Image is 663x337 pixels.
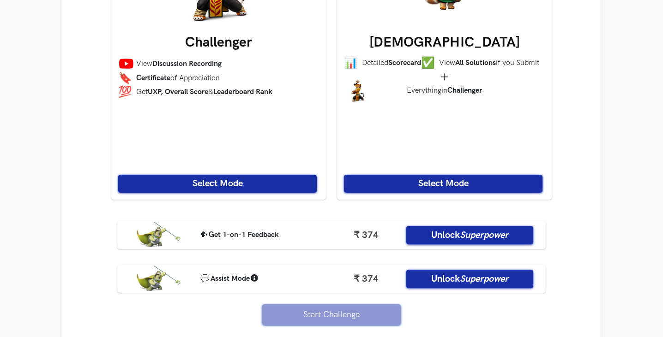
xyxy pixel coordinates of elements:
div: in [407,86,482,95]
button: UnlockSuperpower [406,270,533,288]
strong: Discussion Recording [152,59,222,69]
strong: Assist Mode [211,274,250,283]
li: + [344,72,545,82]
span: Everything [407,86,441,95]
img: superpower [136,221,181,249]
strong: Leaderboard Rank [213,88,272,96]
button: Start Challenge [262,304,401,325]
span: ₹ 374 [354,230,379,241]
li: View if you Submit [421,59,539,68]
strong: Superpower [460,230,508,241]
img: Ninja icon [351,80,365,102]
button: UnlockSuperpower [406,226,533,244]
h3: [DEMOGRAPHIC_DATA] [369,34,520,51]
strong: All Solutions [455,59,496,68]
span: ₹ 374 [354,273,379,284]
li: Detailed [344,59,421,68]
strong: Certificate [136,74,170,83]
strong: Challenger [447,86,482,95]
button: Select Mode [118,175,317,193]
div: 💬 [193,273,331,284]
span: 💯 [118,88,129,97]
button: Select Mode [344,175,542,193]
img: superpower [136,265,181,293]
span: ✅ [421,59,432,68]
li: of Appreciation [118,74,220,83]
span: 📊 [344,59,355,68]
img: Youtube icon [118,59,134,69]
h3: Challenger [185,34,252,51]
div: 🗣 [193,230,331,241]
li: View [118,59,222,69]
strong: Get 1-on-1 Feedback [209,231,279,239]
strong: Superpower [460,273,508,284]
strong: Scorecard [388,59,421,68]
strong: UXP, Overall Score [148,88,208,96]
span: 🔖 [118,74,129,83]
span: Get & [136,88,272,97]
